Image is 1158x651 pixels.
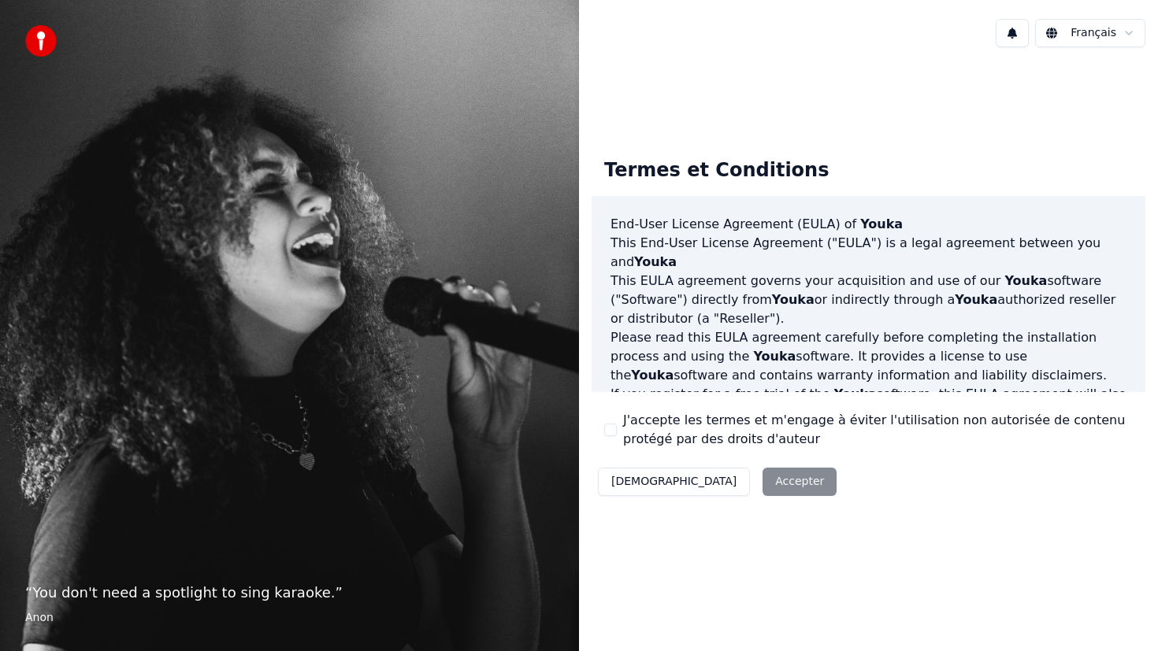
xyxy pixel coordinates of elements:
button: [DEMOGRAPHIC_DATA] [598,468,750,496]
span: Youka [772,292,815,307]
p: This End-User License Agreement ("EULA") is a legal agreement between you and [611,234,1126,272]
footer: Anon [25,610,554,626]
p: If you register for a free trial of the software, this EULA agreement will also govern that trial... [611,385,1126,461]
div: Termes et Conditions [592,146,841,196]
p: This EULA agreement governs your acquisition and use of our software ("Software") directly from o... [611,272,1126,328]
label: J'accepte les termes et m'engage à éviter l'utilisation non autorisée de contenu protégé par des ... [623,411,1133,449]
span: Youka [631,368,674,383]
span: Youka [753,349,796,364]
span: Youka [634,254,677,269]
h3: End-User License Agreement (EULA) of [611,215,1126,234]
p: “ You don't need a spotlight to sing karaoke. ” [25,582,554,604]
span: Youka [860,216,903,231]
span: Youka [1004,273,1047,288]
span: Youka [955,292,997,307]
span: Youka [834,387,877,401]
p: Please read this EULA agreement carefully before completing the installation process and using th... [611,328,1126,385]
img: youka [25,25,57,57]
